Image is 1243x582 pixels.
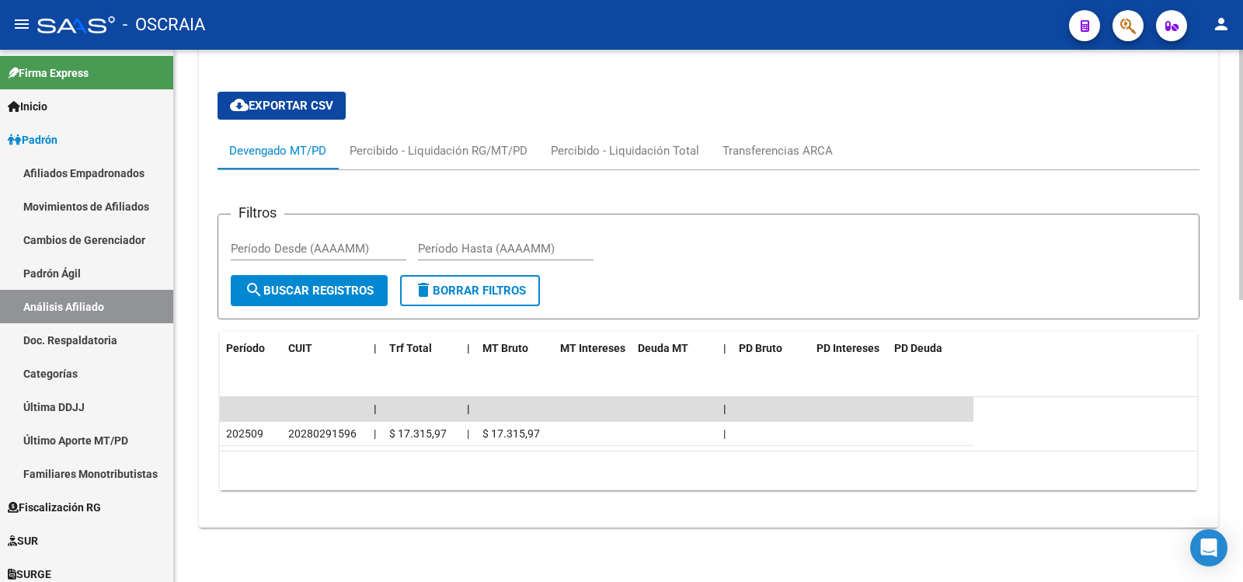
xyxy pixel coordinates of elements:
[245,281,263,299] mat-icon: search
[810,332,888,365] datatable-header-cell: PD Intereses
[8,64,89,82] span: Firma Express
[482,427,540,440] span: $ 17.315,97
[220,332,282,365] datatable-header-cell: Período
[482,342,528,354] span: MT Bruto
[123,8,205,42] span: - OSCRAIA
[816,342,879,354] span: PD Intereses
[282,332,367,365] datatable-header-cell: CUIT
[554,332,632,365] datatable-header-cell: MT Intereses
[894,342,942,354] span: PD Deuda
[717,332,733,365] datatable-header-cell: |
[1212,15,1231,33] mat-icon: person
[245,284,374,298] span: Buscar Registros
[467,427,469,440] span: |
[733,332,810,365] datatable-header-cell: PD Bruto
[414,281,433,299] mat-icon: delete
[226,342,265,354] span: Período
[8,532,38,549] span: SUR
[722,142,833,159] div: Transferencias ARCA
[229,142,326,159] div: Devengado MT/PD
[467,342,470,354] span: |
[389,427,447,440] span: $ 17.315,97
[8,499,101,516] span: Fiscalización RG
[12,15,31,33] mat-icon: menu
[888,332,973,365] datatable-header-cell: PD Deuda
[739,342,782,354] span: PD Bruto
[8,131,57,148] span: Padrón
[414,284,526,298] span: Borrar Filtros
[226,427,263,440] span: 202509
[461,332,476,365] datatable-header-cell: |
[350,142,527,159] div: Percibido - Liquidación RG/MT/PD
[467,403,470,415] span: |
[632,332,717,365] datatable-header-cell: Deuda MT
[218,92,346,120] button: Exportar CSV
[723,403,726,415] span: |
[638,342,688,354] span: Deuda MT
[551,142,699,159] div: Percibido - Liquidación Total
[374,342,377,354] span: |
[560,342,625,354] span: MT Intereses
[1190,529,1227,566] div: Open Intercom Messenger
[400,275,540,306] button: Borrar Filtros
[374,403,377,415] span: |
[367,332,383,365] datatable-header-cell: |
[231,275,388,306] button: Buscar Registros
[476,332,554,365] datatable-header-cell: MT Bruto
[230,96,249,114] mat-icon: cloud_download
[383,332,461,365] datatable-header-cell: Trf Total
[230,99,333,113] span: Exportar CSV
[723,342,726,354] span: |
[374,427,376,440] span: |
[723,427,726,440] span: |
[288,427,357,440] span: 20280291596
[231,202,284,224] h3: Filtros
[288,342,312,354] span: CUIT
[389,342,432,354] span: Trf Total
[8,98,47,115] span: Inicio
